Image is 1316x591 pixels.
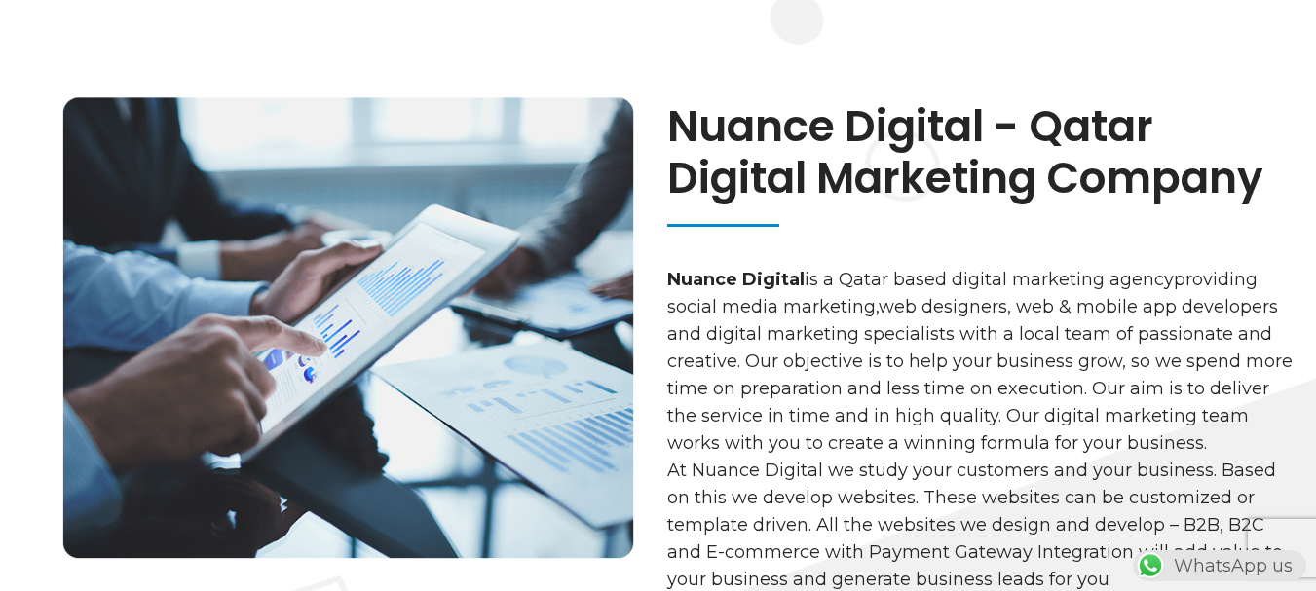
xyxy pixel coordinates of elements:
img: WhatsApp [1135,550,1166,581]
span: providing social media marketing, [667,269,1258,317]
p: is a Qatar based digital marketing agency web designers, web & mobile app developers and digital ... [667,266,1297,457]
strong: Nuance Digital [667,269,805,290]
a: WhatsAppWhatsApp us [1133,555,1306,576]
div: WhatsApp us [1133,550,1306,581]
h2: Nuance Digital - Qatar Digital Marketing Company [667,101,1297,204]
